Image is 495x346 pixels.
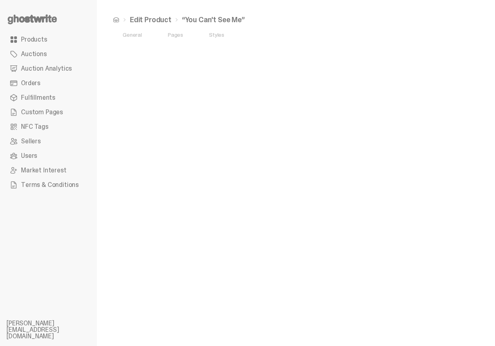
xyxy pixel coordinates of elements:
a: Auctions [6,47,90,61]
a: Styles [203,27,231,43]
span: Fulfillments [21,94,55,101]
span: Products [21,36,47,43]
span: Auction Analytics [21,65,72,72]
span: Market Interest [21,167,67,174]
a: Products [6,32,90,47]
a: General [116,27,148,43]
span: Terms & Conditions [21,182,79,188]
a: Custom Pages [6,105,90,120]
span: NFC Tags [21,124,48,130]
span: Orders [21,80,40,86]
span: Users [21,153,37,159]
a: Pages [161,27,190,43]
span: Custom Pages [21,109,63,115]
li: [PERSON_NAME][EMAIL_ADDRESS][DOMAIN_NAME] [6,320,103,340]
a: Sellers [6,134,90,149]
span: Sellers [21,138,41,145]
a: Orders [6,76,90,90]
a: NFC Tags [6,120,90,134]
a: Users [6,149,90,163]
a: Edit Product [130,16,171,23]
a: Terms & Conditions [6,178,90,192]
span: Auctions [21,51,47,57]
a: Auction Analytics [6,61,90,76]
li: “You Can't See Me” [171,16,245,23]
a: Fulfillments [6,90,90,105]
a: Market Interest [6,163,90,178]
